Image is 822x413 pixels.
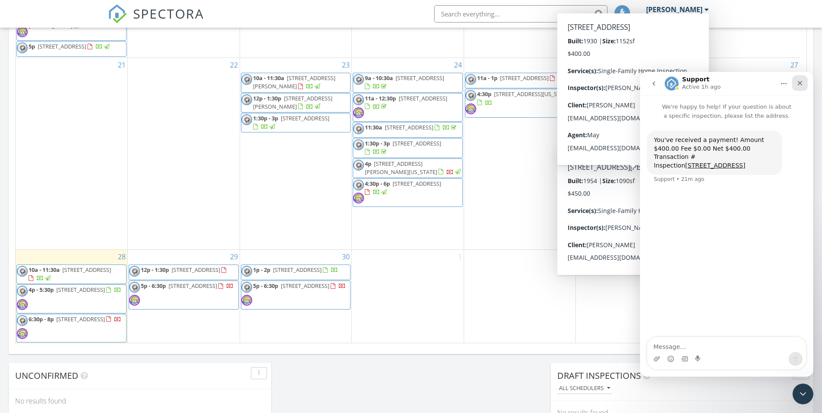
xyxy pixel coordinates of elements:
a: 6:30p - 8p [STREET_ADDRESS] [16,314,127,342]
a: 10a - 11:30a [STREET_ADDRESS] [29,266,111,282]
a: 11a - 12:30p [STREET_ADDRESS] [353,93,463,122]
a: 3p - 4:30p [STREET_ADDRESS] [589,164,665,180]
a: Go to September 24, 2025 [452,58,464,72]
input: Search everything... [434,5,608,23]
a: 1:30p - 3p [STREET_ADDRESS] [241,113,351,132]
div: [PERSON_NAME] [646,5,702,14]
a: 5:15p - 6:45p [STREET_ADDRESS] [577,191,687,211]
span: [STREET_ADDRESS][PERSON_NAME][US_STATE] [365,160,437,176]
a: 11a - 1p [STREET_ADDRESS] [465,73,575,88]
span: [STREET_ADDRESS] [617,164,665,171]
img: screenshot_20240323_001617.png [577,94,588,105]
span: 1:30p - 3p [253,114,278,122]
span: 4:30p [477,90,491,98]
span: 5p [29,42,35,50]
a: 4p - 5:30p [STREET_ADDRESS][PERSON_NAME][PERSON_NAME] [577,23,676,47]
a: 3p - 4:30p [STREET_ADDRESS] [577,162,687,191]
img: screenshot_20240323_001617.png [129,282,140,293]
a: 4:30p [STREET_ADDRESS][US_STATE] [465,89,575,117]
a: 11:30a - 1p [STREET_ADDRESS][PERSON_NAME] [589,114,668,130]
span: 5:15p - 6:45p [589,193,622,200]
img: screenshot_20240323_001617.png [577,164,588,174]
span: [STREET_ADDRESS][PERSON_NAME] [253,74,335,90]
img: screenshot_20240323_001617.png [241,94,252,105]
span: [STREET_ADDRESS] [393,180,441,187]
img: img_1267.jpeg [353,107,364,118]
span: [STREET_ADDRESS][US_STATE] [494,90,571,98]
img: screenshot_20240323_001617.png [465,90,476,101]
img: screenshot_20240323_001617.png [241,74,252,85]
a: 1:30p - 3p [STREET_ADDRESS] [253,114,329,130]
img: screenshot_20240323_001617.png [129,266,140,277]
a: 2p - 4p [STREET_ADDRESS][US_STATE] [577,142,687,161]
span: 10a - 11:30a [29,266,60,274]
span: 11a - 12:30p [589,94,620,102]
a: 5p - 6:30p [STREET_ADDRESS] [129,281,239,309]
a: 10a - 11:30a [STREET_ADDRESS] [16,265,127,284]
span: Draft Inspections [557,370,641,381]
span: [STREET_ADDRESS] [281,114,329,122]
img: screenshot_20240323_001617.png [241,114,252,125]
td: Go to September 24, 2025 [352,58,464,250]
button: All schedulers [557,383,612,394]
img: screenshot_20240323_001617.png [17,266,28,277]
span: 9:30a - 11:30a [589,74,625,82]
span: [STREET_ADDRESS][PERSON_NAME][PERSON_NAME] [589,23,676,39]
td: Go to October 3, 2025 [576,249,688,343]
a: 1p - 2p [STREET_ADDRESS] [241,265,351,280]
span: 11a - 1p [477,74,497,82]
a: 2p - 4p [STREET_ADDRESS][US_STATE] [589,143,686,159]
iframe: Intercom live chat [793,384,813,404]
span: [STREET_ADDRESS][PERSON_NAME] [589,114,668,130]
img: screenshot_20240323_001617.png [353,74,364,85]
span: 12p - 1:30p [253,94,281,102]
a: Go to September 29, 2025 [228,250,240,264]
a: Go to September 22, 2025 [228,58,240,72]
img: img_1267.jpeg [17,299,28,310]
a: 5p [STREET_ADDRESS] [16,41,127,57]
a: Go to September 27, 2025 [789,58,800,72]
a: 12p - 1:30p [STREET_ADDRESS] [129,265,239,280]
img: screenshot_20240323_001617.png [353,123,364,134]
td: Go to September 28, 2025 [16,249,128,343]
a: 12p - 1:30p [STREET_ADDRESS][PERSON_NAME] [253,94,332,110]
span: [STREET_ADDRESS] [385,123,433,131]
span: [STREET_ADDRESS] [396,74,444,82]
img: img_1267.jpeg [465,103,476,114]
span: 9a - 10:30a [365,74,393,82]
td: Go to September 27, 2025 [688,58,800,250]
span: 12p - 1:30p [141,266,169,274]
span: 4p [365,160,371,168]
span: [STREET_ADDRESS] [56,315,105,323]
a: 4p - 5:30p [STREET_ADDRESS] [29,286,121,294]
iframe: Intercom live chat [640,72,813,377]
img: screenshot_20240323_001617.png [241,266,252,277]
a: Go to September 28, 2025 [116,250,127,264]
span: [STREET_ADDRESS] [169,282,217,290]
a: 4:30p - 6p [STREET_ADDRESS] [353,178,463,207]
img: screenshot_20240323_001617.png [353,94,364,105]
img: screenshot_20240323_001617.png [577,193,588,203]
img: screenshot_20240323_001617.png [353,180,364,190]
a: Go to September 23, 2025 [340,58,351,72]
img: screenshot_20240323_001617.png [17,286,28,297]
a: 11a - 12:30p [STREET_ADDRESS][PERSON_NAME] [589,94,671,110]
a: Go to October 2, 2025 [568,250,575,264]
span: 11:30a [365,123,382,131]
a: 11:30a [STREET_ADDRESS] [365,123,458,131]
a: 9:30a - 11:30a [STREET_ADDRESS] [589,74,676,90]
a: 1:30p - 3p [STREET_ADDRESS] [353,138,463,158]
span: 5p - 6:30p [141,282,166,290]
a: Go to September 26, 2025 [676,58,688,72]
a: 4p [STREET_ADDRESS][PERSON_NAME][US_STATE] [365,160,462,176]
span: 10a - 11:30a [253,74,284,82]
span: 6:30p - 8p [29,315,54,323]
span: [STREET_ADDRESS] [281,282,329,290]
